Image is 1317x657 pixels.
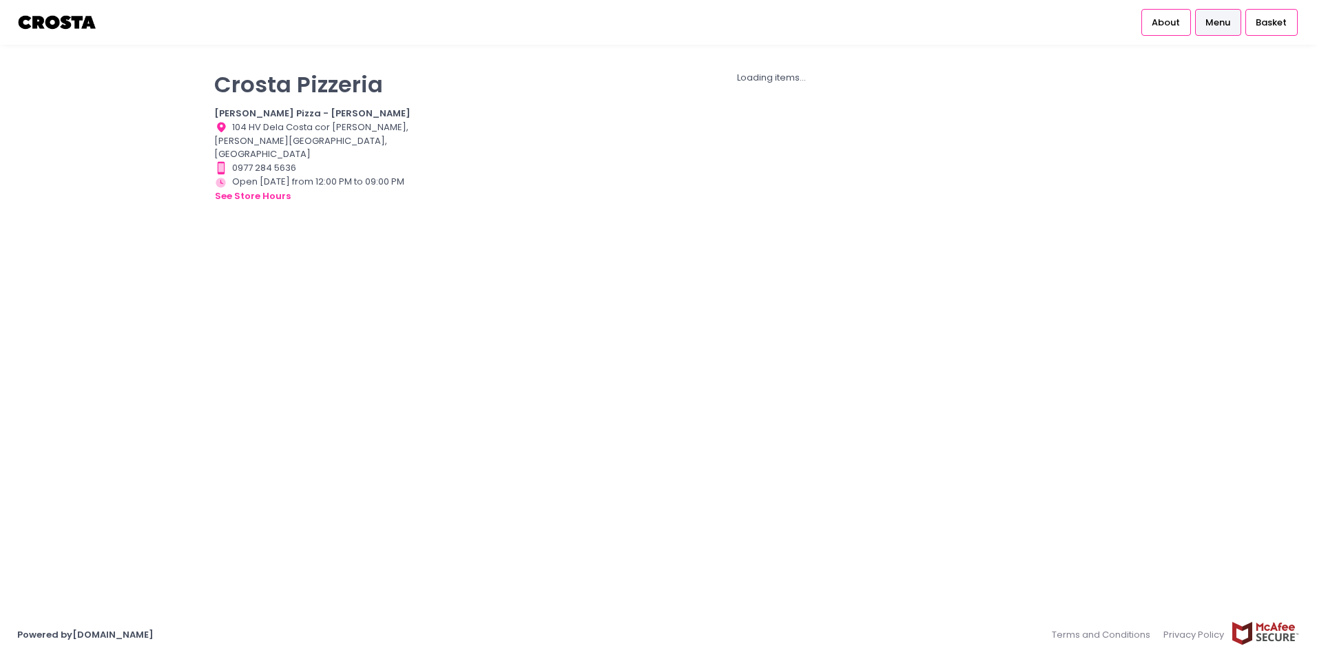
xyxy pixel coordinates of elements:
[1157,621,1232,648] a: Privacy Policy
[214,189,291,204] button: see store hours
[17,628,154,641] a: Powered by[DOMAIN_NAME]
[214,121,424,161] div: 104 HV Dela Costa cor [PERSON_NAME], [PERSON_NAME][GEOGRAPHIC_DATA], [GEOGRAPHIC_DATA]
[214,107,411,120] b: [PERSON_NAME] Pizza - [PERSON_NAME]
[1195,9,1241,35] a: Menu
[1141,9,1191,35] a: About
[214,161,424,175] div: 0977 284 5636
[214,175,424,204] div: Open [DATE] from 12:00 PM to 09:00 PM
[214,71,424,98] p: Crosta Pizzeria
[17,10,98,34] img: logo
[1256,16,1287,30] span: Basket
[1205,16,1230,30] span: Menu
[441,71,1103,85] div: Loading items...
[1052,621,1157,648] a: Terms and Conditions
[1152,16,1180,30] span: About
[1231,621,1300,645] img: mcafee-secure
